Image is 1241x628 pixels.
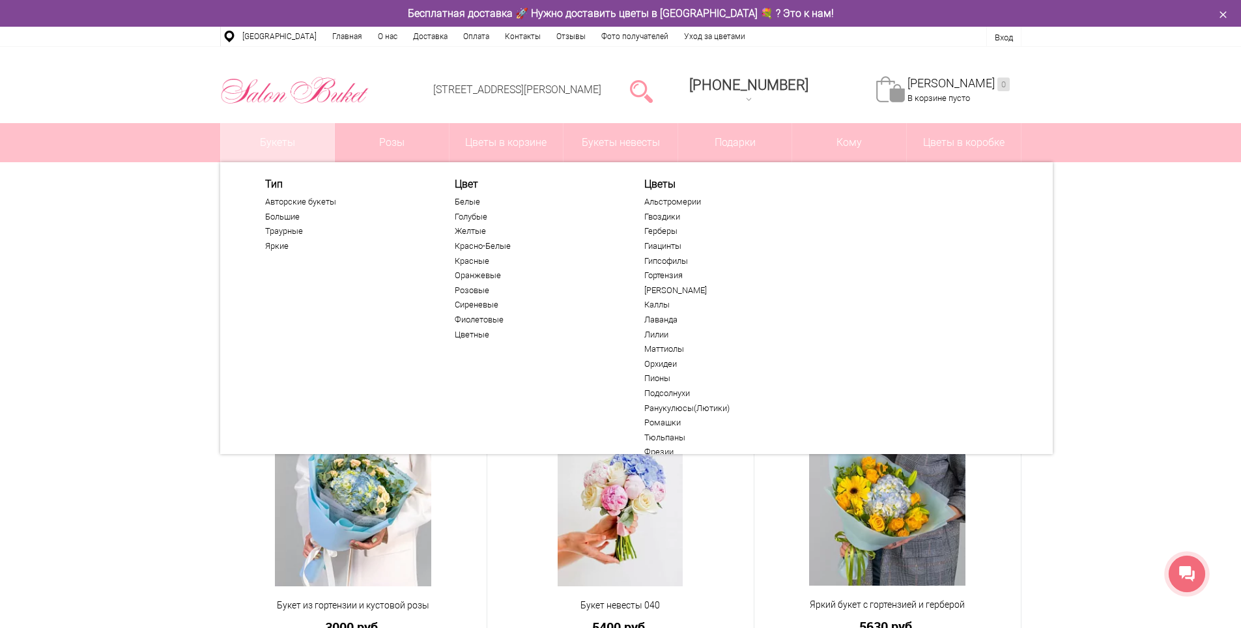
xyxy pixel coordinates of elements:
a: Фиолетовые [455,315,615,325]
a: Тюльпаны [644,433,805,443]
a: Лаванда [644,315,805,325]
a: Гипсофилы [644,256,805,266]
a: [PERSON_NAME] [644,285,805,296]
a: Оранжевые [455,270,615,281]
a: Белые [455,197,615,207]
a: Яркий букет с гортензией и герберой [763,598,1012,612]
a: Подсолнухи [644,388,805,399]
a: [STREET_ADDRESS][PERSON_NAME] [433,83,601,96]
a: Контакты [497,27,549,46]
a: Красно-Белые [455,241,615,251]
a: Авторские букеты [265,197,425,207]
a: [PHONE_NUMBER] [681,72,816,109]
a: Фрезии [644,447,805,457]
a: Цветы в корзине [449,123,563,162]
a: Оплата [455,27,497,46]
a: Голубые [455,212,615,222]
img: Букет невесты 040 [558,430,683,586]
a: Отзывы [549,27,593,46]
a: Букет из гортензии и кустовой розы [229,599,478,612]
a: Яркие [265,241,425,251]
span: Тип [265,178,425,190]
a: Красные [455,256,615,266]
a: Гвоздики [644,212,805,222]
a: Ромашки [644,418,805,428]
a: Розовые [455,285,615,296]
img: Яркий букет с гортензией и герберой [809,429,965,586]
a: Каллы [644,300,805,310]
a: Гортензия [644,270,805,281]
img: Букет из гортензии и кустовой розы [275,430,431,586]
span: Цвет [455,178,615,190]
a: Фото получателей [593,27,676,46]
a: О нас [370,27,405,46]
a: Цветы в коробке [907,123,1021,162]
a: Цветные [455,330,615,340]
span: [PHONE_NUMBER] [689,77,808,93]
span: Кому [792,123,906,162]
a: Доставка [405,27,455,46]
a: Букет невесты 040 [496,599,745,612]
a: Розы [335,123,449,162]
span: В корзине пусто [907,93,970,103]
a: Маттиолы [644,344,805,354]
a: Большие [265,212,425,222]
a: Герберы [644,226,805,236]
a: Ранукулюсы(Лютики) [644,403,805,414]
img: Цветы Нижний Новгород [220,74,369,107]
a: [PERSON_NAME] [907,76,1010,91]
a: Желтые [455,226,615,236]
div: Бесплатная доставка 🚀 Нужно доставить цветы в [GEOGRAPHIC_DATA] 💐 ? Это к нам! [210,7,1031,20]
a: Букеты невесты [563,123,678,162]
a: Уход за цветами [676,27,753,46]
a: Букеты [221,123,335,162]
a: Цветы [644,178,805,190]
a: Сиреневые [455,300,615,310]
a: Подарки [678,123,792,162]
a: Главная [324,27,370,46]
a: Орхидеи [644,359,805,369]
ins: 0 [997,78,1010,91]
a: Лилии [644,330,805,340]
a: Альстромерии [644,197,805,207]
a: [GEOGRAPHIC_DATA] [235,27,324,46]
a: Траурные [265,226,425,236]
a: Гиацинты [644,241,805,251]
a: Вход [995,33,1013,42]
a: Пионы [644,373,805,384]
